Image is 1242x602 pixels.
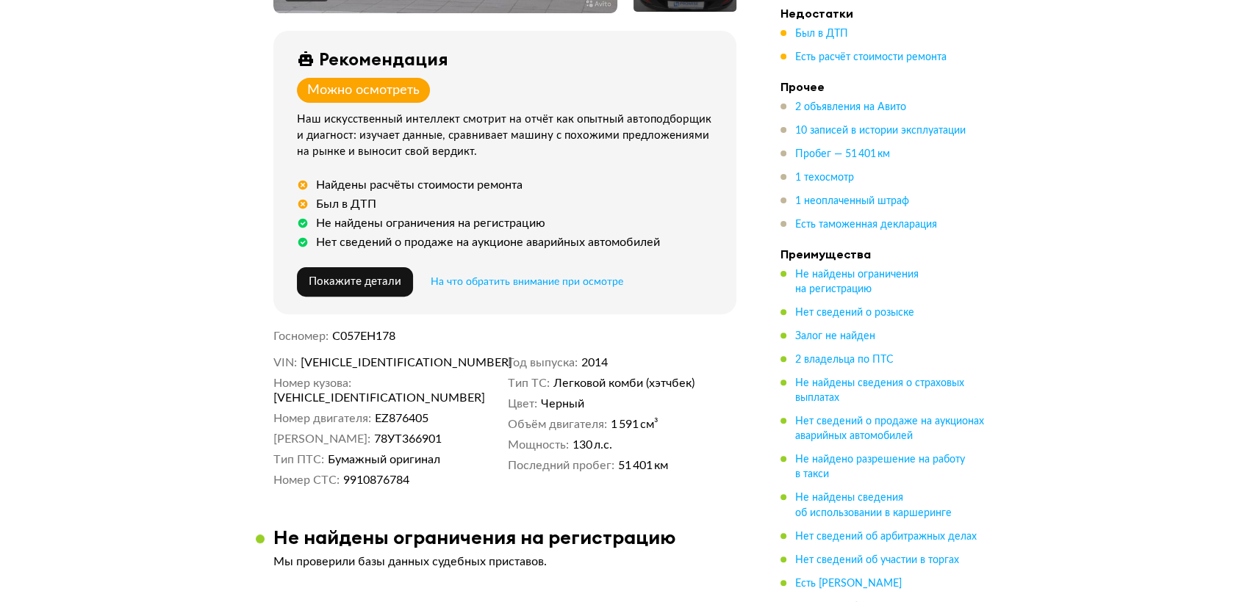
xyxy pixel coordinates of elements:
[795,493,952,518] span: Не найдены сведения об использовании в каршеринге
[795,454,965,479] span: Не найдено разрешение на работу в такси
[301,355,470,370] span: [VEHICLE_IDENTIFICATION_NUMBER]
[316,178,523,192] div: Найдены расчёты стоимости ремонта
[328,452,440,467] span: Бумажный оригинал
[541,396,584,411] span: Черный
[611,417,658,432] span: 1 591 см³
[273,452,324,467] dt: Тип ПТС
[273,329,329,344] dt: Госномер
[508,417,607,432] dt: Объём двигателя
[795,269,919,294] span: Не найдены ограничения на регистрацию
[375,411,428,426] span: ЕZ876405
[795,331,875,341] span: Залог не найден
[795,578,902,588] span: Есть [PERSON_NAME]
[273,526,676,548] h3: Не найдены ограничения на регистрацию
[273,355,297,370] dt: VIN
[795,126,966,136] span: 10 записей в истории эксплуатации
[795,220,937,230] span: Есть таможенная декларация
[795,531,977,541] span: Нет сведений об арбитражных делах
[273,432,370,446] dt: [PERSON_NAME]
[273,411,371,426] dt: Номер двигателя
[273,391,442,405] span: [VEHICLE_IDENTIFICATION_NUMBER]
[307,82,420,98] div: Можно осмотреть
[374,432,442,446] span: 78УТ366901
[795,149,890,159] span: Пробег — 51 401 км
[795,52,947,62] span: Есть расчёт стоимости ремонта
[332,330,395,342] span: С057ЕН178
[431,277,623,287] span: На что обратить внимание при осмотре
[572,438,612,452] span: 130 л.с.
[508,376,550,391] dt: Тип ТС
[508,438,569,452] dt: Мощность
[316,197,376,211] div: Был в ДТП
[297,112,719,160] div: Наш искусственный интеллект смотрит на отчёт как опытный автоподборщик и диагност: изучает данные...
[795,554,959,565] span: Нет сведений об участии в торгах
[273,473,340,487] dt: Номер СТС
[795,308,914,318] span: Нет сведений о розыске
[316,235,660,250] div: Нет сведений о продаже на аукционе аварийных автомобилей
[508,458,614,473] dt: Последний пробег
[795,29,848,39] span: Был в ДТП
[553,376,694,391] span: Легковой комби (хэтчбек)
[795,355,894,365] span: 2 владельца по ПТС
[795,196,909,206] span: 1 неоплаченный штраф
[343,473,409,487] span: 9910876784
[795,102,906,112] span: 2 объявления на Авито
[297,267,413,297] button: Покажите детали
[319,48,448,69] div: Рекомендация
[780,79,986,94] h4: Прочее
[508,355,578,370] dt: Год выпуска
[508,396,537,411] dt: Цвет
[316,216,545,231] div: Не найдены ограничения на регистрацию
[618,458,668,473] span: 51 401 км
[309,276,401,287] span: Покажите детали
[795,173,854,183] span: 1 техосмотр
[780,247,986,261] h4: Преимущества
[780,6,986,21] h4: Недостатки
[273,554,736,569] p: Мы проверили базы данных судебных приставов.
[795,416,984,441] span: Нет сведений о продаже на аукционах аварийных автомобилей
[795,378,964,403] span: Не найдены сведения о страховых выплатах
[581,355,608,370] span: 2014
[273,376,351,391] dt: Номер кузова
